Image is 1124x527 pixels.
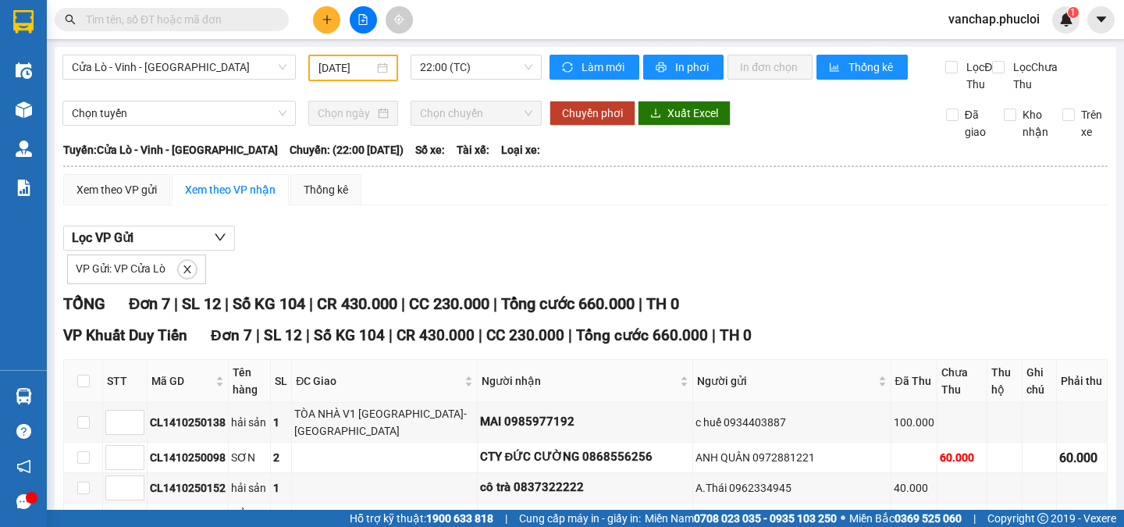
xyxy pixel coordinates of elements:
span: caret-down [1094,12,1108,27]
span: Chọn tuyến [72,101,286,125]
th: Đã Thu [891,360,937,403]
span: CR 430.000 [317,294,397,313]
div: CL1410250138 [150,414,226,431]
span: Cung cấp máy in - giấy in: [519,510,641,527]
button: bar-chartThống kê [816,55,908,80]
span: | [568,326,572,344]
span: file-add [357,14,368,25]
span: VP Gửi: VP Cửa Lò [76,262,165,275]
div: TÒA NHÀ V1 [GEOGRAPHIC_DATA]- [GEOGRAPHIC_DATA] [294,405,474,440]
span: Số xe: [415,141,445,158]
span: sync [562,62,575,74]
img: warehouse-icon [16,141,32,157]
th: Phải thu [1057,360,1108,403]
span: Lọc Chưa Thu [1007,59,1062,93]
img: solution-icon [16,180,32,196]
span: CC 230.000 [486,326,564,344]
span: Đơn 7 [129,294,170,313]
button: file-add [350,6,377,34]
div: 40.000 [894,479,934,497]
span: search [65,14,76,25]
span: message [16,494,31,509]
span: Miền Nam [645,510,837,527]
div: 60.000 [940,449,985,466]
span: Số KG 104 [233,294,305,313]
td: CL1410250152 [148,473,229,504]
button: caret-down [1087,6,1115,34]
span: | [306,326,310,344]
span: TH 0 [646,294,679,313]
div: MAI 0985977192 [480,413,690,432]
span: | [256,326,260,344]
span: | [493,294,497,313]
th: Thu hộ [987,360,1022,403]
span: Mã GD [151,372,212,390]
div: 1 [273,414,289,431]
div: hải sản [231,414,268,431]
button: Chuyển phơi [550,101,635,126]
span: Loại xe: [501,141,540,158]
th: Chưa Thu [937,360,988,403]
img: icon-new-feature [1059,12,1073,27]
th: STT [103,360,148,403]
span: question-circle [16,424,31,439]
span: 1 [1070,7,1076,18]
sup: 1 [1068,7,1079,18]
span: copyright [1037,513,1048,524]
span: TỔNG [63,294,105,313]
div: 1 [273,479,289,497]
img: warehouse-icon [16,388,32,404]
div: CL1410250152 [150,479,226,497]
input: 14/10/2025 [318,59,374,77]
span: | [712,326,716,344]
span: vanchap.phucloi [936,9,1052,29]
span: In phơi [675,59,711,76]
span: | [389,326,393,344]
div: 2 [273,449,289,466]
span: | [973,510,976,527]
span: plus [322,14,333,25]
span: Người nhận [482,372,677,390]
b: Tuyến: Cửa Lò - Vinh - [GEOGRAPHIC_DATA] [63,144,278,156]
span: Đơn 7 [211,326,252,344]
img: warehouse-icon [16,101,32,118]
img: warehouse-icon [16,62,32,79]
span: | [505,510,507,527]
span: Chọn chuyến [420,101,532,125]
span: CC 230.000 [409,294,489,313]
span: Tài xế: [457,141,489,158]
span: Hỗ trợ kỹ thuật: [350,510,493,527]
span: printer [656,62,669,74]
th: Ghi chú [1023,360,1057,403]
div: 60.000 [1059,448,1104,468]
span: VP Khuất Duy Tiến [63,326,187,344]
span: Tổng cước 660.000 [576,326,708,344]
span: | [309,294,313,313]
span: notification [16,459,31,474]
span: CR 430.000 [397,326,475,344]
span: TH 0 [720,326,752,344]
div: ANH QUÂN 0972881221 [695,449,888,466]
span: | [638,294,642,313]
span: ĐC Giao [296,372,461,390]
div: CL1410250098 [150,449,226,466]
span: Làm mới [582,59,627,76]
span: aim [393,14,404,25]
button: In đơn chọn [727,55,813,80]
th: Tên hàng [229,360,271,403]
div: Xem theo VP nhận [185,181,276,198]
span: Lọc Đã Thu [960,59,1001,93]
span: ⚪️ [841,515,845,522]
span: close [179,264,196,275]
button: close [178,260,197,279]
span: Số KG 104 [314,326,385,344]
span: bar-chart [829,62,842,74]
span: Đã giao [959,106,992,141]
span: 22:00 (TC) [420,55,532,79]
span: | [174,294,178,313]
div: A.Thái 0962334945 [695,479,888,497]
button: syncLàm mới [550,55,639,80]
div: Xem theo VP gửi [76,181,157,198]
td: CL1410250138 [148,403,229,443]
span: | [401,294,405,313]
